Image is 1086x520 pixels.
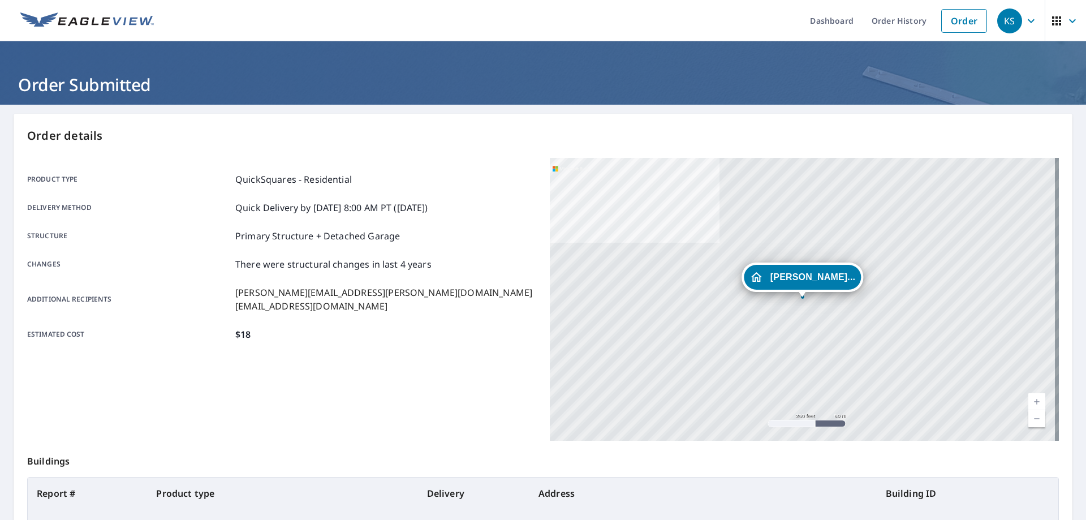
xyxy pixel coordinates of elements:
[27,229,231,243] p: Structure
[742,263,863,298] div: Dropped pin, building Steve Bachman, Residential property, 4670 Highway 111 SE Elizabeth, IN 47117
[27,127,1059,144] p: Order details
[1028,410,1045,427] a: Current Level 17, Zoom Out
[27,328,231,341] p: Estimated cost
[27,173,231,186] p: Product type
[235,173,352,186] p: QuickSquares - Residential
[235,286,532,299] p: [PERSON_NAME][EMAIL_ADDRESS][PERSON_NAME][DOMAIN_NAME]
[1028,393,1045,410] a: Current Level 17, Zoom In
[418,478,529,509] th: Delivery
[529,478,877,509] th: Address
[28,478,147,509] th: Report #
[877,478,1058,509] th: Building ID
[941,9,987,33] a: Order
[20,12,154,29] img: EV Logo
[997,8,1022,33] div: KS
[235,229,400,243] p: Primary Structure + Detached Garage
[235,257,432,271] p: There were structural changes in last 4 years
[235,201,428,214] p: Quick Delivery by [DATE] 8:00 AM PT ([DATE])
[235,328,251,341] p: $18
[27,201,231,214] p: Delivery method
[27,286,231,313] p: Additional recipients
[147,478,417,509] th: Product type
[235,299,532,313] p: [EMAIL_ADDRESS][DOMAIN_NAME]
[14,73,1072,96] h1: Order Submitted
[770,273,855,281] span: [PERSON_NAME]...
[27,257,231,271] p: Changes
[27,441,1059,477] p: Buildings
